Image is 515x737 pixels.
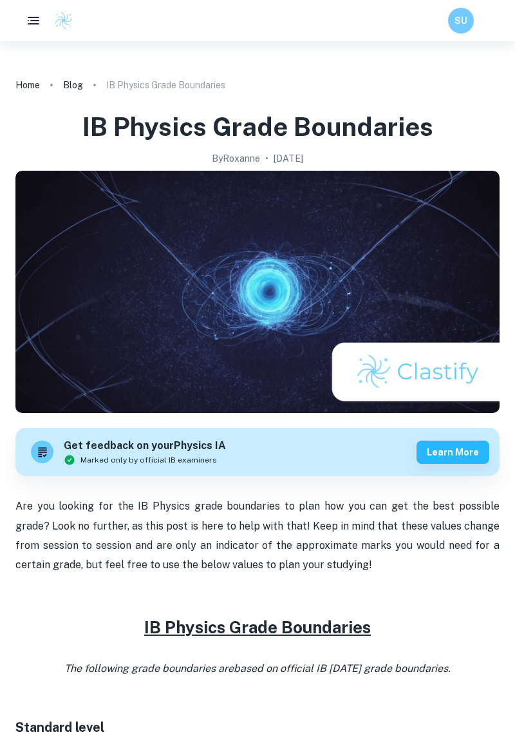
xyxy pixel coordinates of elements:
[46,11,73,30] a: Clastify logo
[454,14,469,28] h6: SU
[15,171,500,413] img: IB Physics Grade Boundaries cover image
[212,151,260,166] h2: By Roxanne
[80,454,217,466] span: Marked only by official IB examiners
[448,8,474,33] button: SU
[15,428,500,476] a: Get feedback on yourPhysics IAMarked only by official IB examinersLearn more
[417,441,489,464] button: Learn more
[144,617,371,637] u: IB Physics Grade Boundaries
[234,662,451,675] span: based on official IB [DATE] grade boundaries.
[82,110,433,144] h1: IB Physics Grade Boundaries
[274,151,303,166] h2: [DATE]
[15,718,500,737] h3: Standard level
[63,76,83,94] a: Blog
[54,11,73,30] img: Clastify logo
[64,438,226,454] h6: Get feedback on your Physics IA
[15,76,40,94] a: Home
[15,497,500,575] p: Are you looking for the IB Physics grade boundaries to plan how you can get the best possible gra...
[64,662,451,675] i: The following grade boundaries are
[265,151,268,166] p: •
[106,78,225,92] p: IB Physics Grade Boundaries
